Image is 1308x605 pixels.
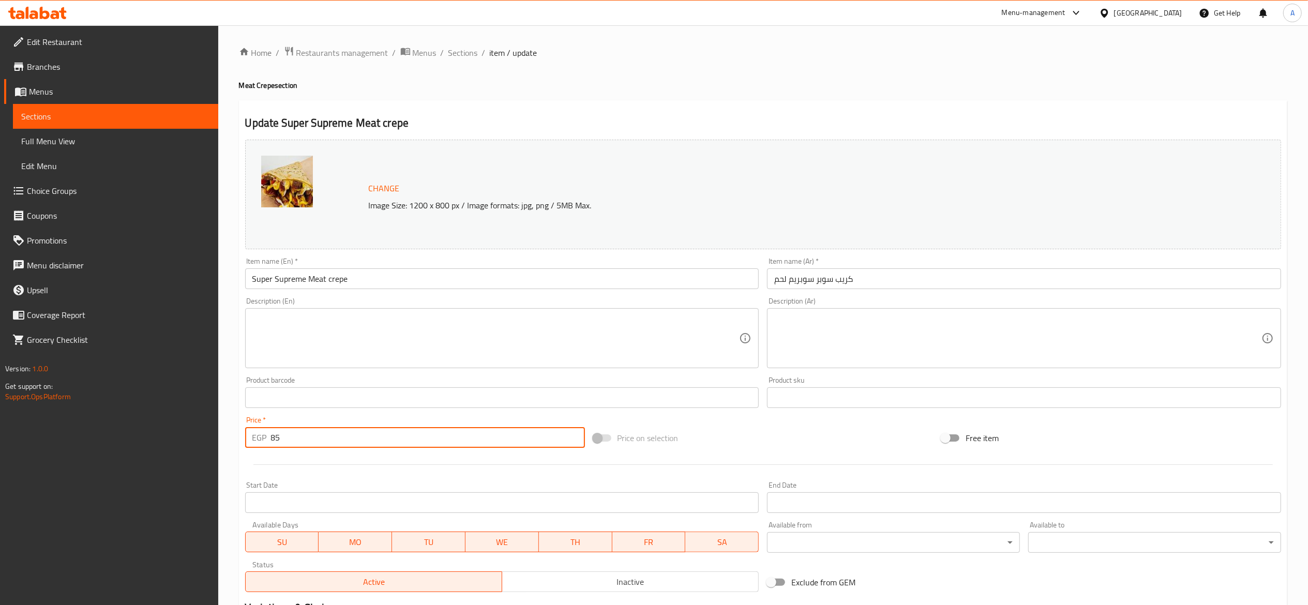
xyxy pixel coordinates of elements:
[21,110,210,123] span: Sections
[966,432,999,444] span: Free item
[4,278,218,303] a: Upsell
[4,327,218,352] a: Grocery Checklist
[767,387,1281,408] input: Please enter product sku
[400,46,437,59] a: Menus
[392,532,465,552] button: TU
[767,268,1281,289] input: Enter name Ar
[393,47,396,59] li: /
[685,532,759,552] button: SA
[13,129,218,154] a: Full Menu View
[32,362,48,375] span: 1.0.0
[245,268,759,289] input: Enter name En
[13,104,218,129] a: Sections
[1114,7,1182,19] div: [GEOGRAPHIC_DATA]
[245,115,1281,131] h2: Update Super Supreme Meat crepe
[239,80,1287,90] h4: Meat Crepe section
[5,390,71,403] a: Support.OpsPlatform
[239,46,1287,59] nav: breadcrumb
[27,309,210,321] span: Coverage Report
[250,574,498,589] span: Active
[29,85,210,98] span: Menus
[284,46,388,59] a: Restaurants management
[612,532,686,552] button: FR
[4,79,218,104] a: Menus
[465,532,539,552] button: WE
[441,47,444,59] li: /
[482,47,486,59] li: /
[396,535,461,550] span: TU
[4,54,218,79] a: Branches
[245,532,319,552] button: SU
[21,160,210,172] span: Edit Menu
[250,535,315,550] span: SU
[296,47,388,59] span: Restaurants management
[1290,7,1295,19] span: A
[27,61,210,73] span: Branches
[543,535,608,550] span: TH
[27,209,210,222] span: Coupons
[618,432,679,444] span: Price on selection
[27,234,210,247] span: Promotions
[27,36,210,48] span: Edit Restaurant
[4,253,218,278] a: Menu disclaimer
[617,535,682,550] span: FR
[27,284,210,296] span: Upsell
[319,532,392,552] button: MO
[27,259,210,271] span: Menu disclaimer
[490,47,537,59] span: item / update
[365,178,404,199] button: Change
[4,29,218,54] a: Edit Restaurant
[689,535,755,550] span: SA
[791,576,855,588] span: Exclude from GEM
[539,532,612,552] button: TH
[470,535,535,550] span: WE
[276,47,280,59] li: /
[13,154,218,178] a: Edit Menu
[1002,7,1065,19] div: Menu-management
[27,334,210,346] span: Grocery Checklist
[1028,532,1281,553] div: ​
[261,156,313,207] img: %D9%83%D8%B1%D9%8A%D8%A8_%D8%B3%D9%88%D8%A8%D8%B1_%D8%B3%D9%88%D8%A8%D8%B1%D9%8A%D9%8563888770329...
[252,431,267,444] p: EGP
[27,185,210,197] span: Choice Groups
[323,535,388,550] span: MO
[502,571,759,592] button: Inactive
[4,203,218,228] a: Coupons
[21,135,210,147] span: Full Menu View
[245,387,759,408] input: Please enter product barcode
[239,47,272,59] a: Home
[369,181,400,196] span: Change
[767,532,1020,553] div: ​
[4,303,218,327] a: Coverage Report
[4,178,218,203] a: Choice Groups
[4,228,218,253] a: Promotions
[506,574,755,589] span: Inactive
[271,427,585,448] input: Please enter price
[245,571,502,592] button: Active
[448,47,478,59] a: Sections
[413,47,437,59] span: Menus
[5,362,31,375] span: Version:
[365,199,1118,211] p: Image Size: 1200 x 800 px / Image formats: jpg, png / 5MB Max.
[5,380,53,393] span: Get support on:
